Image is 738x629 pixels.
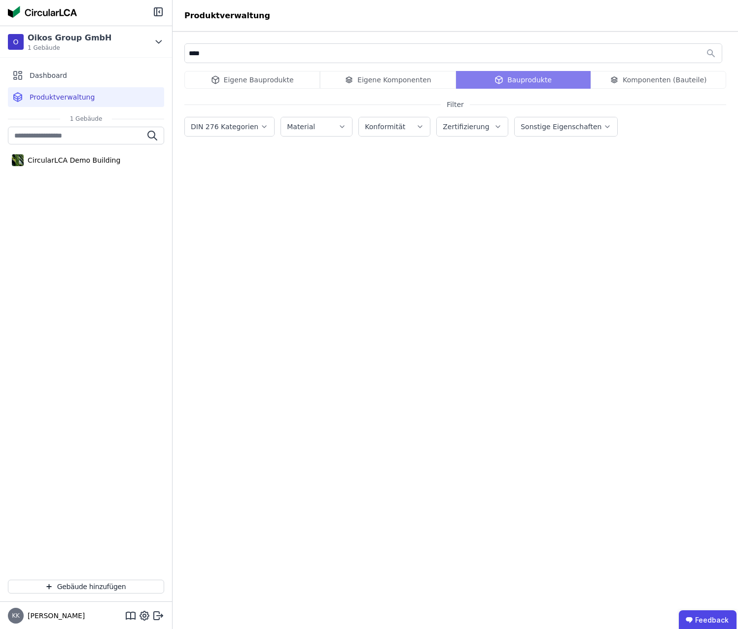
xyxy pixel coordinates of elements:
[24,155,120,165] div: CircularLCA Demo Building
[28,32,111,44] div: Oikos Group GmbH
[24,611,85,621] span: [PERSON_NAME]
[365,123,407,131] label: Konformität
[191,123,260,131] label: DIN 276 Kategorien
[28,44,111,52] span: 1 Gebäude
[173,10,282,22] div: Produktverwaltung
[8,6,77,18] img: Concular
[281,117,352,136] button: Material
[60,115,112,123] span: 1 Gebäude
[30,70,67,80] span: Dashboard
[437,117,508,136] button: Zertifizierung
[8,34,24,50] div: O
[443,123,491,131] label: Zertifizierung
[441,100,470,109] span: Filter
[8,580,164,594] button: Gebäude hinzufügen
[12,613,20,619] span: KK
[30,92,95,102] span: Produktverwaltung
[12,152,24,168] img: CircularLCA Demo Building
[359,117,430,136] button: Konformität
[287,123,317,131] label: Material
[185,117,274,136] button: DIN 276 Kategorien
[521,123,603,131] label: Sonstige Eigenschaften
[515,117,617,136] button: Sonstige Eigenschaften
